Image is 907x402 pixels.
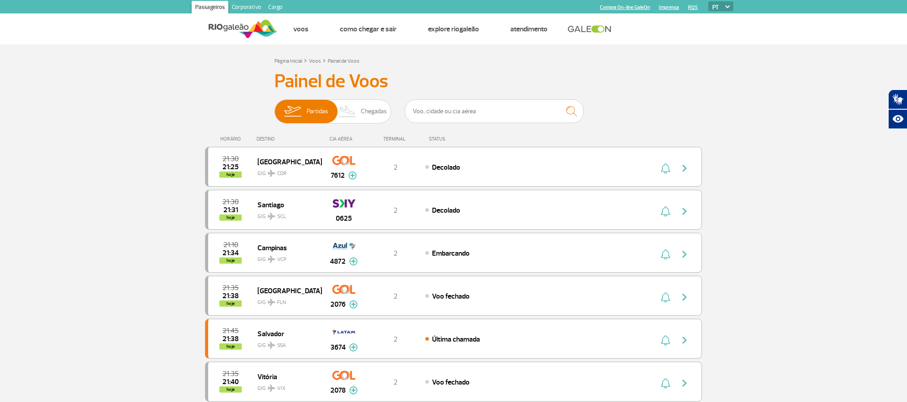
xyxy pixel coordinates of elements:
[600,4,650,10] a: Compra On-line GaleOn
[219,214,242,221] span: hoje
[257,136,322,142] div: DESTINO
[268,385,275,392] img: destiny_airplane.svg
[394,378,398,387] span: 2
[222,336,239,342] span: 2025-09-28 21:38:18
[277,256,287,264] span: VCP
[661,335,670,346] img: sino-painel-voo.svg
[510,25,548,34] a: Atendimento
[366,136,424,142] div: TERMINAL
[268,342,275,349] img: destiny_airplane.svg
[219,257,242,264] span: hoje
[277,299,286,307] span: FLN
[394,249,398,258] span: 2
[222,293,239,299] span: 2025-09-28 21:38:05
[432,249,470,258] span: Embarcando
[679,335,690,346] img: seta-direita-painel-voo.svg
[268,299,275,306] img: destiny_airplane.svg
[222,371,239,377] span: 2025-09-28 21:35:00
[428,25,479,34] a: Explore RIOgaleão
[394,206,398,215] span: 2
[265,1,286,15] a: Cargo
[661,378,670,389] img: sino-painel-voo.svg
[330,256,346,267] span: 4872
[222,199,239,205] span: 2025-09-28 21:30:00
[330,342,346,353] span: 3674
[349,300,358,308] img: mais-info-painel-voo.svg
[679,378,690,389] img: seta-direita-painel-voo.svg
[222,285,239,291] span: 2025-09-28 21:35:00
[349,343,358,351] img: mais-info-painel-voo.svg
[679,249,690,260] img: seta-direita-painel-voo.svg
[274,70,633,93] h3: Painel de Voos
[277,342,286,350] span: SSA
[331,170,345,181] span: 7612
[257,156,315,167] span: [GEOGRAPHIC_DATA]
[349,257,358,265] img: mais-info-painel-voo.svg
[268,213,275,220] img: destiny_airplane.svg
[257,242,315,253] span: Campinas
[257,371,315,382] span: Vitória
[228,1,265,15] a: Corporativo
[257,328,315,339] span: Salvador
[679,206,690,217] img: seta-direita-painel-voo.svg
[222,379,239,385] span: 2025-09-28 21:40:22
[222,156,239,162] span: 2025-09-28 21:30:00
[219,343,242,350] span: hoje
[192,1,228,15] a: Passageiros
[340,25,397,34] a: Como chegar e sair
[330,299,346,310] span: 2076
[432,378,470,387] span: Voo fechado
[223,207,238,213] span: 2025-09-28 21:31:18
[278,100,307,123] img: slider-embarque
[257,337,315,350] span: GIG
[219,300,242,307] span: hoje
[293,25,308,34] a: Voos
[268,256,275,263] img: destiny_airplane.svg
[432,163,460,172] span: Decolado
[334,100,361,123] img: slider-desembarque
[208,136,257,142] div: HORÁRIO
[661,249,670,260] img: sino-painel-voo.svg
[219,386,242,393] span: hoje
[659,4,679,10] a: Imprensa
[888,109,907,129] button: Abrir recursos assistivos.
[661,292,670,303] img: sino-painel-voo.svg
[424,136,497,142] div: STATUS
[679,292,690,303] img: seta-direita-painel-voo.svg
[328,58,359,64] a: Painel de Voos
[257,165,315,178] span: GIG
[394,292,398,301] span: 2
[323,55,326,65] a: >
[348,171,357,180] img: mais-info-painel-voo.svg
[888,90,907,129] div: Plugin de acessibilidade da Hand Talk.
[219,171,242,178] span: hoje
[223,242,238,248] span: 2025-09-28 21:10:00
[277,213,286,221] span: SCL
[336,213,352,224] span: 0625
[257,251,315,264] span: GIG
[257,199,315,210] span: Santiago
[222,250,239,256] span: 2025-09-28 21:34:55
[405,99,584,123] input: Voo, cidade ou cia aérea
[257,285,315,296] span: [GEOGRAPHIC_DATA]
[432,206,460,215] span: Decolado
[274,58,302,64] a: Página Inicial
[257,208,315,221] span: GIG
[257,294,315,307] span: GIG
[432,292,470,301] span: Voo fechado
[688,4,698,10] a: RQS
[307,100,328,123] span: Partidas
[222,328,239,334] span: 2025-09-28 21:45:00
[888,90,907,109] button: Abrir tradutor de língua de sinais.
[361,100,387,123] span: Chegadas
[309,58,321,64] a: Voos
[277,170,287,178] span: COR
[394,335,398,344] span: 2
[277,385,286,393] span: VIX
[257,380,315,393] span: GIG
[321,136,366,142] div: CIA AÉREA
[432,335,480,344] span: Última chamada
[661,163,670,174] img: sino-painel-voo.svg
[661,206,670,217] img: sino-painel-voo.svg
[304,55,307,65] a: >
